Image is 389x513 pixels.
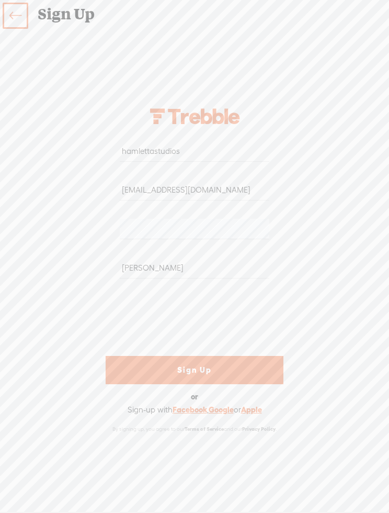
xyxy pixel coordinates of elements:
[242,426,276,432] a: Privacy Policy
[103,420,286,438] div: By signing up, you agree to our and our .
[128,405,262,415] div: Sign-up with , or
[209,405,234,414] a: Google
[173,405,207,414] a: Facebook
[111,291,270,332] iframe: reCAPTCHA
[241,405,262,414] a: Apple
[120,141,269,162] input: Choose Your Username
[185,426,224,432] a: Terms of Service
[106,356,283,384] a: Sign Up
[120,258,269,278] input: Add a name to your profile
[120,180,269,200] input: Enter Your Email
[191,388,198,405] div: or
